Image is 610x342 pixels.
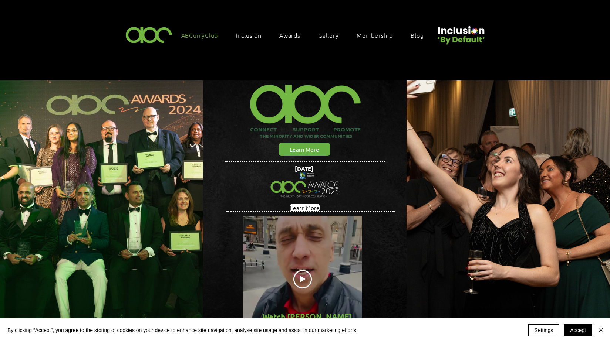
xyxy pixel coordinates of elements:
img: Close [597,325,606,334]
span: Learn More [290,146,319,153]
span: Inclusion [236,31,262,39]
span: Blog [411,31,424,39]
span: [DATE] [295,165,313,172]
button: Play video [293,270,312,288]
span: Gallery [318,31,339,39]
span: By clicking “Accept”, you agree to the storing of cookies on your device to enhance site navigati... [7,327,358,334]
a: ABCurryClub [178,27,229,43]
span: Watch [PERSON_NAME] [262,311,352,321]
img: Untitled design (22).png [435,20,486,45]
img: Northern Insights Double Pager Apr 2025.png [266,164,343,206]
img: ABC-Logo-Blank-Background-01-01-2_edited.png [246,75,364,126]
a: Gallery [314,27,350,43]
a: Learn More [279,143,330,156]
img: ABC-Logo-Blank-Background-01-01-2.png [124,24,175,45]
button: Close [597,324,606,336]
button: Accept [564,324,592,336]
span: CONNECT SUPPORT PROMOTE [250,126,361,133]
span: Membership [357,31,393,39]
span: Awards [279,31,300,39]
button: Settings [528,324,560,336]
span: THE MINORITY AND WIDER COMMUNITIES [260,133,352,139]
span: ABCurryClub [181,31,218,39]
img: abc background hero black.png [203,80,407,337]
div: Inclusion [232,27,273,43]
div: Awards [276,27,311,43]
nav: Site [178,27,435,43]
a: Membership [353,27,404,43]
a: Blog [407,27,435,43]
a: Learn More [290,204,320,211]
span: Learn More [290,204,320,212]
